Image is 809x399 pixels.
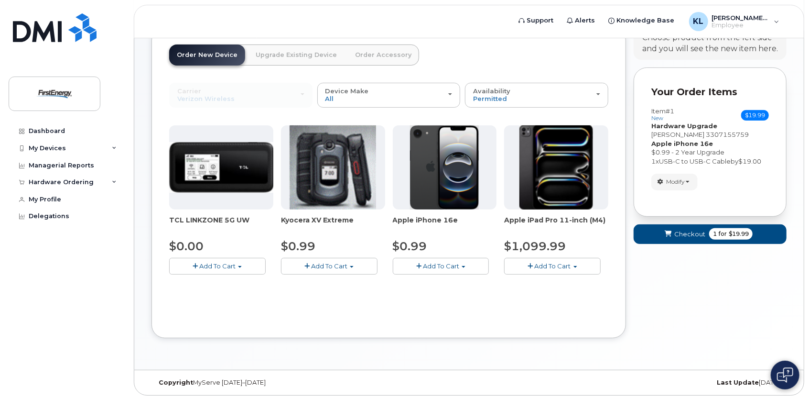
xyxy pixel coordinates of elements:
[504,258,601,275] button: Add To Cart
[651,131,704,138] span: [PERSON_NAME]
[651,85,769,99] p: Your Order Items
[659,157,731,165] span: USB-C to USB-C Cable
[465,83,608,108] button: Availability Permitted
[423,262,459,270] span: Add To Cart
[729,230,749,238] span: $19.99
[527,16,554,25] span: Support
[706,131,749,138] span: 3307155759
[666,107,674,115] span: #1
[617,16,675,25] span: Knowledge Base
[281,215,385,234] div: Kyocera XV Extreme
[738,157,761,165] span: $19.00
[519,125,593,210] img: ipad_pro_11_m4.png
[393,258,489,275] button: Add To Cart
[712,14,769,22] span: [PERSON_NAME][GEOGRAPHIC_DATA]
[169,215,273,234] div: TCL LINKZONE 5G UW
[693,16,704,27] span: KL
[347,44,419,66] a: Order Accessory
[281,239,315,253] span: $0.99
[717,379,759,386] strong: Last Update
[575,16,595,25] span: Alerts
[651,157,769,166] div: x by
[651,157,656,165] span: 1
[674,230,705,239] span: Checkout
[512,11,561,30] a: Support
[169,44,245,66] a: Order New Device
[393,215,497,234] div: Apple iPhone 16e
[651,122,717,130] strong: Hardware Upgrade
[713,230,717,238] span: 1
[651,108,674,122] h3: Item
[248,44,345,66] a: Upgrade Existing Device
[651,174,698,190] button: Modify
[169,258,266,275] button: Add To Cart
[169,239,204,253] span: $0.00
[602,11,681,30] a: Knowledge Base
[325,87,369,95] span: Device Make
[473,87,510,95] span: Availability
[561,11,602,30] a: Alerts
[651,140,713,147] strong: Apple iPhone 16e
[741,110,769,121] span: $19.99
[325,95,334,102] span: All
[290,125,376,210] img: xvextreme.gif
[682,12,786,31] div: Klingensmith, Laurel A.
[634,224,787,244] button: Checkout 1 for $19.99
[317,83,461,108] button: Device Make All
[666,177,685,186] span: Modify
[504,215,608,234] div: Apple iPad Pro 11-inch (M4)
[169,142,273,193] img: linkzone5g.png
[535,262,571,270] span: Add To Cart
[159,379,193,386] strong: Copyright
[151,379,363,387] div: MyServe [DATE]–[DATE]
[410,125,479,210] img: iphone16e.png
[281,258,378,275] button: Add To Cart
[504,239,566,253] span: $1,099.99
[777,367,793,383] img: Open chat
[717,230,729,238] span: for
[575,379,787,387] div: [DATE]
[393,239,427,253] span: $0.99
[642,33,778,55] div: Choose product from the left side and you will see the new item here.
[651,115,663,122] small: new
[473,95,507,102] span: Permitted
[199,262,236,270] span: Add To Cart
[311,262,347,270] span: Add To Cart
[712,22,769,29] span: Employee
[651,148,769,157] div: $0.99 - 2 Year Upgrade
